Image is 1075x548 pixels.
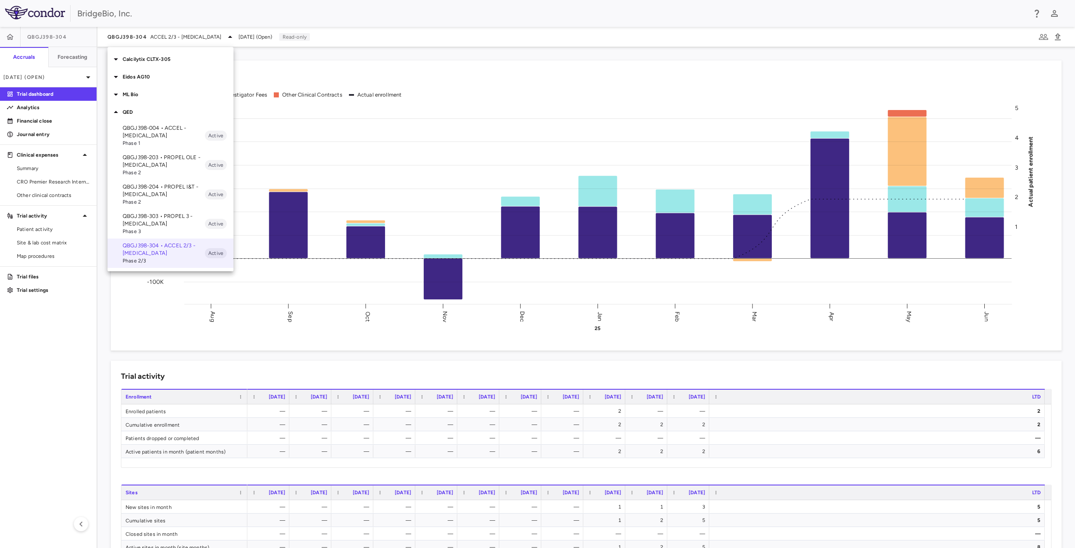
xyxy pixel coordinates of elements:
[107,50,233,68] div: Calcilytix CLTX-305
[107,68,233,86] div: Eidos AG10
[205,132,227,139] span: Active
[123,91,233,98] p: ML Bio
[123,183,205,198] p: QBGJ398-204 • PROPEL I&T - [MEDICAL_DATA]
[123,198,205,206] span: Phase 2
[107,209,233,239] div: QBGJ398-303 • PROPEL 3 - [MEDICAL_DATA]Phase 3Active
[123,257,205,265] span: Phase 2/3
[123,242,205,257] p: QBGJ398-304 • ACCEL 2/3 - [MEDICAL_DATA]
[123,169,205,176] span: Phase 2
[123,212,205,228] p: QBGJ398-303 • PROPEL 3 - [MEDICAL_DATA]
[205,220,227,228] span: Active
[107,180,233,209] div: QBGJ398-204 • PROPEL I&T - [MEDICAL_DATA]Phase 2Active
[205,161,227,169] span: Active
[205,191,227,198] span: Active
[107,121,233,150] div: QBGJ398-004 • ACCEL - [MEDICAL_DATA]Phase 1Active
[123,154,205,169] p: QBGJ398-203 • PROPEL OLE - [MEDICAL_DATA]
[123,108,233,116] p: QED
[107,103,233,121] div: QED
[107,150,233,180] div: QBGJ398-203 • PROPEL OLE - [MEDICAL_DATA]Phase 2Active
[123,139,205,147] span: Phase 1
[205,249,227,257] span: Active
[123,228,205,235] span: Phase 3
[123,124,205,139] p: QBGJ398-004 • ACCEL - [MEDICAL_DATA]
[107,239,233,268] div: QBGJ398-304 • ACCEL 2/3 - [MEDICAL_DATA]Phase 2/3Active
[123,55,233,63] p: Calcilytix CLTX-305
[123,73,233,81] p: Eidos AG10
[107,86,233,103] div: ML Bio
